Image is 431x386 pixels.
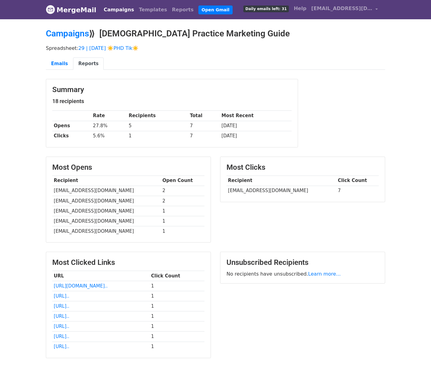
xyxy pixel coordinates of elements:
td: 7 [336,186,379,196]
a: [URL][DOMAIN_NAME].. [54,283,108,289]
p: No recipients have unsubscribed. [227,271,379,277]
th: Most Recent [220,111,292,121]
a: [URL].. [54,293,69,299]
td: 1 [149,342,204,352]
a: Open Gmail [198,6,232,14]
td: 1 [149,281,204,291]
a: Learn more... [308,271,341,277]
a: MergeMail [46,3,96,16]
td: 5.6% [91,131,127,141]
h3: Most Opens [52,163,204,172]
a: Help [291,2,309,15]
td: [EMAIL_ADDRESS][DOMAIN_NAME] [52,216,161,226]
td: [EMAIL_ADDRESS][DOMAIN_NAME] [52,186,161,196]
h3: Unsubscribed Recipients [227,258,379,267]
td: 1 [161,216,204,226]
a: Reports [170,4,196,16]
td: [EMAIL_ADDRESS][DOMAIN_NAME] [227,186,336,196]
td: [DATE] [220,131,292,141]
span: Daily emails left: 31 [243,6,289,12]
th: Total [188,111,220,121]
a: [URL].. [54,314,69,319]
td: 1 [127,131,188,141]
td: [EMAIL_ADDRESS][DOMAIN_NAME] [52,206,161,216]
th: Click Count [149,271,204,281]
td: 7 [188,121,220,131]
h2: ⟫ [DEMOGRAPHIC_DATA] Practice Marketing Guide [46,28,385,39]
a: [EMAIL_ADDRESS][DOMAIN_NAME] [309,2,380,17]
a: Daily emails left: 31 [241,2,291,15]
td: 1 [161,206,204,216]
th: Opens [52,121,91,131]
a: [URL].. [54,334,69,339]
td: 7 [188,131,220,141]
a: Campaigns [46,28,89,39]
th: URL [52,271,149,281]
h3: Most Clicked Links [52,258,204,267]
td: 2 [161,186,204,196]
a: [URL].. [54,303,69,309]
th: Clicks [52,131,91,141]
td: 2 [161,196,204,206]
span: [EMAIL_ADDRESS][DOMAIN_NAME] [311,5,372,12]
th: Rate [91,111,127,121]
td: 5 [127,121,188,131]
td: 1 [149,321,204,332]
td: 1 [149,301,204,311]
a: Reports [73,58,104,70]
a: [URL].. [54,344,69,349]
h5: 18 recipients [52,98,292,105]
td: 1 [149,291,204,301]
a: Campaigns [101,4,136,16]
td: [EMAIL_ADDRESS][DOMAIN_NAME] [52,226,161,236]
a: [URL].. [54,324,69,329]
th: Recipients [127,111,188,121]
td: [EMAIL_ADDRESS][DOMAIN_NAME] [52,196,161,206]
a: Emails [46,58,73,70]
th: Open Count [161,176,204,186]
th: Click Count [336,176,379,186]
th: Recipient [227,176,336,186]
h3: Summary [52,85,292,94]
h3: Most Clicks [227,163,379,172]
a: Templates [136,4,169,16]
iframe: Chat Widget [400,357,431,386]
th: Recipient [52,176,161,186]
td: 1 [161,226,204,236]
img: MergeMail logo [46,5,55,14]
p: Spreadsheet: [46,45,385,51]
td: [DATE] [220,121,292,131]
td: 1 [149,332,204,342]
td: 1 [149,311,204,321]
a: 29 | [DATE] ☀️PHD Tik☀️ [78,45,138,51]
td: 27.8% [91,121,127,131]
